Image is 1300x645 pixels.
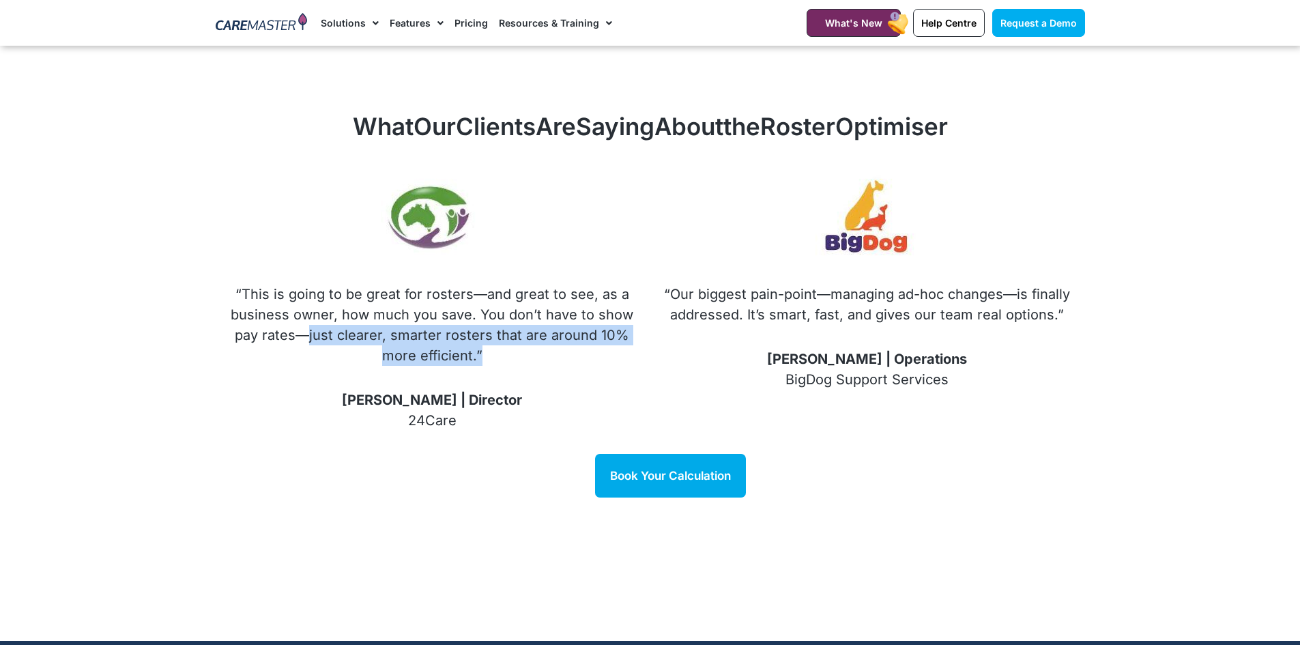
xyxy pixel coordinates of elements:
p: “Our biggest pain-point—managing ad-hoc changes—is finally addressed. It’s smart, fast, and gives... [663,284,1071,325]
span: the [723,112,760,141]
a: Request a Demo [992,9,1085,37]
span: [PERSON_NAME] | Director [342,392,522,408]
span: Our [414,112,456,141]
span: About [654,112,723,141]
span: Book Your Calculation [610,469,731,483]
span: What's New [825,17,882,29]
img: 24Care Australia Logo [381,168,483,270]
img: CareMaster Logo [216,13,308,33]
span: Roster [760,112,835,141]
p: 24Care [229,390,636,431]
a: Book Your Calculation [595,454,746,498]
span: [PERSON_NAME] | Operations [767,351,967,367]
span: Clients [456,112,536,141]
a: What's New [807,9,901,37]
span: Are [536,112,576,141]
span: Saying [576,112,654,141]
span: What [353,112,414,141]
p: BigDog Support Services [663,349,1071,390]
a: Help Centre [913,9,985,37]
p: “This is going to be great for rosters—and great to see, as a business owner, how much you save. ... [229,284,636,366]
span: Help Centre [921,17,977,29]
span: Optimiser [835,112,948,141]
span: Request a Demo [1000,17,1077,29]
